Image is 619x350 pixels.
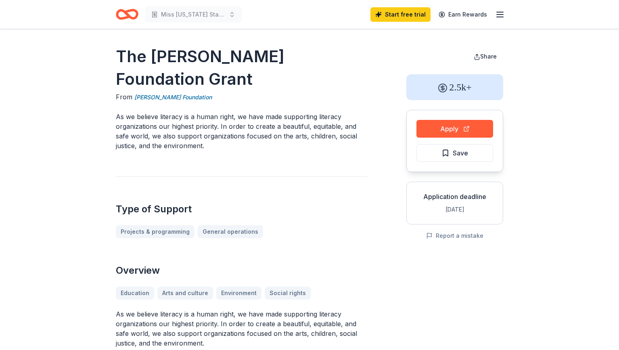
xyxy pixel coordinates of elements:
[370,7,431,22] a: Start free trial
[116,92,368,102] div: From
[145,6,242,23] button: Miss [US_STATE] State Fair
[406,74,503,100] div: 2.5k+
[426,231,483,241] button: Report a mistake
[416,144,493,162] button: Save
[413,192,496,201] div: Application deadline
[413,205,496,214] div: [DATE]
[467,48,503,65] button: Share
[134,92,212,102] a: [PERSON_NAME] Foundation
[116,309,368,348] p: As we believe literacy is a human right, we have made supporting literacy organizations our highe...
[116,45,368,90] h1: The [PERSON_NAME] Foundation Grant
[434,7,492,22] a: Earn Rewards
[453,148,468,158] span: Save
[480,53,497,60] span: Share
[116,225,194,238] a: Projects & programming
[161,10,226,19] span: Miss [US_STATE] State Fair
[198,225,263,238] a: General operations
[116,203,368,216] h2: Type of Support
[416,120,493,138] button: Apply
[116,112,368,151] p: As we believe literacy is a human right, we have made supporting literacy organizations our highe...
[116,264,368,277] h2: Overview
[116,5,138,24] a: Home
